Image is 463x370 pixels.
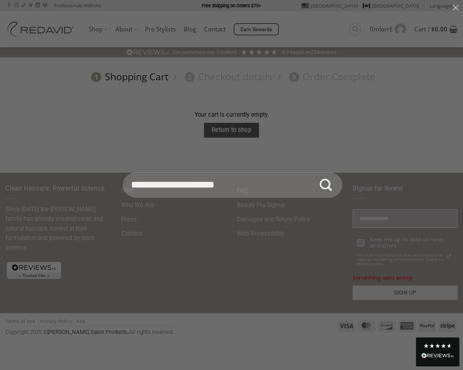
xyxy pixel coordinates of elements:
div: 4.8 Stars [423,343,452,349]
img: REVIEWS.io [421,353,454,358]
div: Read All Reviews [421,352,454,361]
button: Submit [313,172,339,198]
div: Read All Reviews [416,337,459,366]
